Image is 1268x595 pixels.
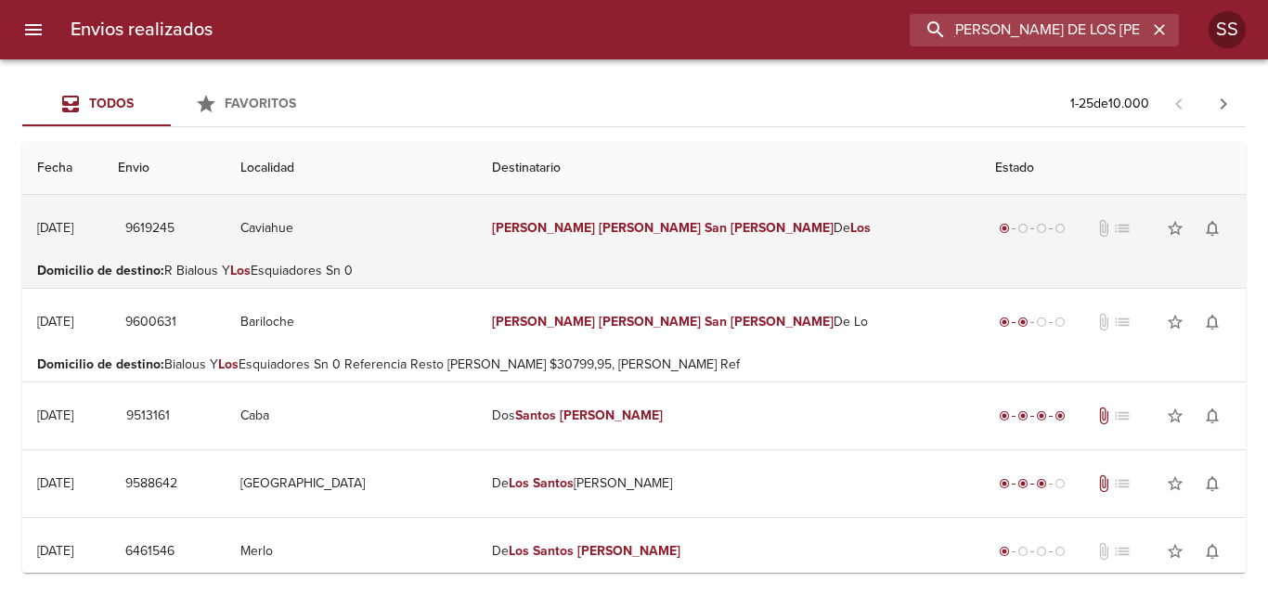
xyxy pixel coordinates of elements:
[118,467,185,501] button: 9588642
[995,313,1069,331] div: Despachado
[560,407,663,423] em: [PERSON_NAME]
[1036,317,1047,328] span: radio_button_unchecked
[125,405,170,428] span: 9513161
[599,220,702,236] em: [PERSON_NAME]
[230,263,251,278] em: Los
[1201,82,1246,126] span: Pagina siguiente
[910,14,1147,46] input: buscar
[1113,474,1132,493] span: No tiene pedido asociado
[125,472,177,496] span: 9588642
[731,220,834,236] em: [PERSON_NAME]
[533,543,555,559] em: San
[1203,542,1222,561] span: notifications_none
[1209,11,1246,48] div: SS
[509,475,529,491] em: Los
[477,518,980,585] td: De
[226,195,477,262] td: Caviahue
[477,382,980,449] td: Dos
[477,195,980,262] td: De
[599,314,702,330] em: [PERSON_NAME]
[1094,542,1113,561] span: No tiene documentos adjuntos
[1036,410,1047,421] span: radio_button_checked
[1194,397,1231,434] button: Activar notificaciones
[1166,474,1184,493] span: star_border
[218,356,239,372] em: Los
[1166,313,1184,331] span: star_border
[999,223,1010,234] span: radio_button_checked
[999,317,1010,328] span: radio_button_checked
[1157,465,1194,502] button: Agregar a favoritos
[125,217,175,240] span: 9619245
[1209,11,1246,48] div: Abrir información de usuario
[1017,223,1029,234] span: radio_button_unchecked
[125,311,176,334] span: 9600631
[577,543,680,559] em: [PERSON_NAME]
[999,546,1010,557] span: radio_button_checked
[555,543,574,559] em: tos
[1166,219,1184,238] span: star_border
[1055,546,1066,557] span: radio_button_unchecked
[1194,465,1231,502] button: Activar notificaciones
[555,475,574,491] em: tos
[477,450,980,517] td: De [PERSON_NAME]
[1113,542,1132,561] span: No tiene pedido asociado
[37,356,1231,374] p: Bialous Y Esquiadores Sn 0 Referencia Resto [PERSON_NAME] $30799,95, [PERSON_NAME] Ref
[705,314,727,330] em: San
[492,220,595,236] em: [PERSON_NAME]
[1203,219,1222,238] span: notifications_none
[226,518,477,585] td: Merlo
[118,305,184,340] button: 9600631
[1070,95,1149,113] p: 1 - 25 de 10.000
[1094,219,1113,238] span: No tiene documentos adjuntos
[1036,223,1047,234] span: radio_button_unchecked
[1036,478,1047,489] span: radio_button_checked
[1203,474,1222,493] span: notifications_none
[995,542,1069,561] div: Generado
[37,356,164,372] b: Domicilio de destino :
[1036,546,1047,557] span: radio_button_unchecked
[22,82,319,126] div: Tabs Envios
[1094,407,1113,425] span: Tiene documentos adjuntos
[995,407,1069,425] div: Entregado
[705,220,727,236] em: San
[1203,407,1222,425] span: notifications_none
[1055,223,1066,234] span: radio_button_unchecked
[1113,313,1132,331] span: No tiene pedido asociado
[1157,397,1194,434] button: Agregar a favoritos
[995,219,1069,238] div: Generado
[1055,478,1066,489] span: radio_button_unchecked
[1094,474,1113,493] span: Tiene documentos adjuntos
[37,475,73,491] div: [DATE]
[1017,410,1029,421] span: radio_button_checked
[1157,533,1194,570] button: Agregar a favoritos
[850,220,871,236] em: Los
[226,450,477,517] td: [GEOGRAPHIC_DATA]
[537,407,556,423] em: tos
[1017,478,1029,489] span: radio_button_checked
[1166,407,1184,425] span: star_border
[731,314,834,330] em: [PERSON_NAME]
[226,142,477,195] th: Localidad
[515,407,537,423] em: San
[509,543,529,559] em: Los
[999,478,1010,489] span: radio_button_checked
[22,142,103,195] th: Fecha
[1194,533,1231,570] button: Activar notificaciones
[226,382,477,449] td: Caba
[1194,210,1231,247] button: Activar notificaciones
[999,410,1010,421] span: radio_button_checked
[1113,407,1132,425] span: No tiene pedido asociado
[37,262,1231,280] p: R Bialous Y Esquiadores Sn 0
[37,314,73,330] div: [DATE]
[1157,210,1194,247] button: Agregar a favoritos
[1157,304,1194,341] button: Agregar a favoritos
[1157,94,1201,112] span: Pagina anterior
[71,15,213,45] h6: Envios realizados
[533,475,555,491] em: San
[1055,410,1066,421] span: radio_button_checked
[1203,313,1222,331] span: notifications_none
[37,407,73,423] div: [DATE]
[118,399,177,433] button: 9513161
[1113,219,1132,238] span: No tiene pedido asociado
[1194,304,1231,341] button: Activar notificaciones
